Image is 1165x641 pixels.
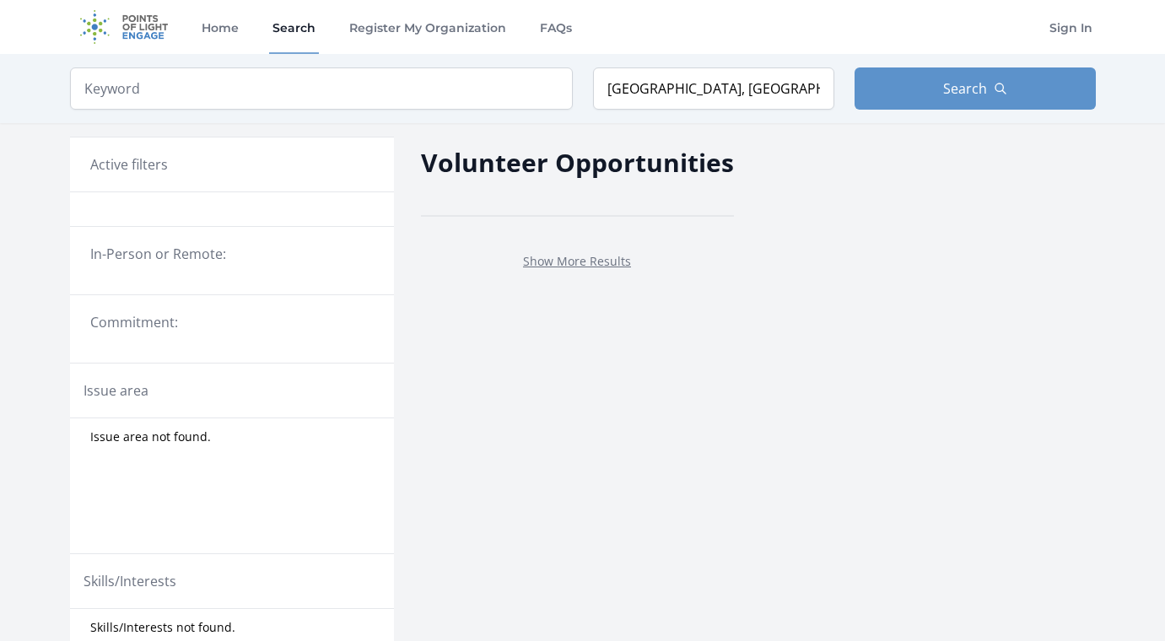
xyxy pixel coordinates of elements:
span: Issue area not found. [90,428,211,445]
input: Keyword [70,67,573,110]
legend: Skills/Interests [84,571,176,591]
h2: Volunteer Opportunities [421,143,734,181]
button: Search [855,67,1096,110]
legend: Commitment: [90,312,374,332]
legend: In-Person or Remote: [90,244,374,264]
legend: Issue area [84,380,148,401]
span: Skills/Interests not found. [90,619,235,636]
span: Search [943,78,987,99]
h3: Active filters [90,154,168,175]
a: Show More Results [523,253,631,269]
input: Location [593,67,834,110]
